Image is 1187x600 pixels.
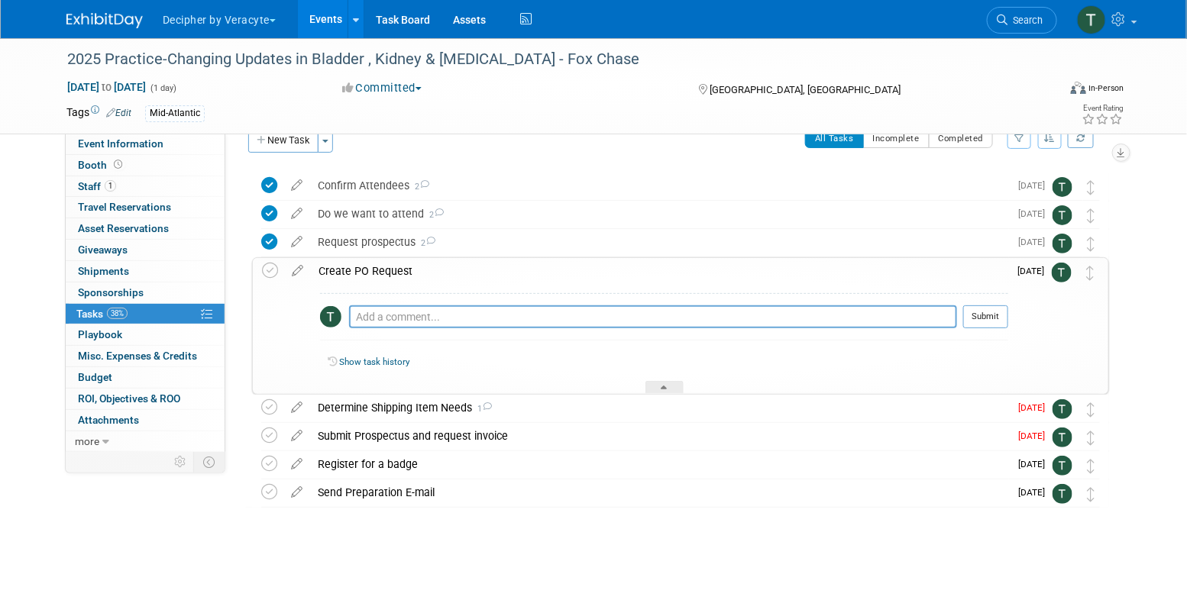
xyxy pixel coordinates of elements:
[320,306,341,327] img: Tony Alvarado
[66,80,147,94] span: [DATE] [DATE]
[76,308,128,320] span: Tasks
[1018,431,1053,441] span: [DATE]
[311,258,1008,284] div: Create PO Request
[283,457,310,471] a: edit
[66,218,225,239] a: Asset Reservations
[149,83,176,93] span: (1 day)
[66,105,131,122] td: Tags
[987,7,1057,34] a: Search
[310,423,1009,449] div: Submit Prospectus and request invoice
[1052,263,1072,282] img: Tony Alvarado
[78,392,180,405] span: ROI, Objectives & ROO
[167,452,194,472] td: Personalize Event Tab Strip
[1068,128,1094,148] a: Refresh
[1053,484,1072,504] img: Tony Alvarado
[1087,237,1095,251] i: Move task
[1018,487,1053,498] span: [DATE]
[1082,105,1124,112] div: Event Rating
[929,128,994,148] button: Completed
[283,235,310,249] a: edit
[66,431,225,452] a: more
[863,128,930,148] button: Incomplete
[283,207,310,221] a: edit
[111,159,125,170] span: Booth not reserved yet
[78,244,128,256] span: Giveaways
[78,137,163,150] span: Event Information
[1087,208,1095,223] i: Move task
[78,222,169,234] span: Asset Reservations
[78,286,144,298] span: Sponsorships
[66,261,225,282] a: Shipments
[1087,487,1095,502] i: Move task
[1087,402,1095,417] i: Move task
[283,401,310,415] a: edit
[1018,402,1053,413] span: [DATE]
[416,238,435,248] span: 2
[1086,266,1094,280] i: Move task
[310,479,1009,505] div: Send Preparation E-mail
[78,414,139,426] span: Attachments
[1071,82,1086,94] img: Format-Inperson.png
[963,305,1008,328] button: Submit
[310,229,1009,255] div: Request prospectus
[409,182,429,192] span: 2
[310,201,1009,227] div: Do we want to attend
[66,282,225,303] a: Sponsorships
[66,134,225,154] a: Event Information
[194,452,225,472] td: Toggle Event Tabs
[805,128,864,148] button: All Tasks
[66,155,225,176] a: Booth
[1018,180,1053,191] span: [DATE]
[78,201,171,213] span: Travel Reservations
[1017,266,1052,276] span: [DATE]
[66,410,225,431] a: Attachments
[66,176,225,197] a: Staff1
[1053,177,1072,197] img: Tony Alvarado
[283,179,310,192] a: edit
[145,105,205,121] div: Mid-Atlantic
[78,180,116,192] span: Staff
[62,46,1034,73] div: 2025 Practice-Changing Updates in Bladder , Kidney & [MEDICAL_DATA] - Fox Chase
[66,240,225,260] a: Giveaways
[283,429,310,443] a: edit
[78,371,112,383] span: Budget
[310,173,1009,198] div: Confirm Attendees
[66,367,225,388] a: Budget
[1018,459,1053,469] span: [DATE]
[1053,205,1072,225] img: Tony Alvarado
[284,264,311,278] a: edit
[1087,431,1095,445] i: Move task
[78,159,125,171] span: Booth
[66,197,225,218] a: Travel Reservations
[107,308,128,319] span: 38%
[1007,15,1043,26] span: Search
[1053,234,1072,253] img: Tony Alvarado
[78,328,122,340] span: Playbook
[66,13,143,28] img: ExhibitDay
[1053,456,1072,476] img: Tony Alvarado
[1087,459,1095,473] i: Move task
[1087,180,1095,195] i: Move task
[1088,82,1124,94] div: In-Person
[1018,237,1053,247] span: [DATE]
[1018,208,1053,219] span: [DATE]
[283,485,310,499] a: edit
[78,350,197,362] span: Misc. Expenses & Credits
[1077,5,1106,34] img: Tony Alvarado
[75,435,99,447] span: more
[967,79,1124,102] div: Event Format
[66,324,225,345] a: Playbook
[78,265,129,277] span: Shipments
[337,80,428,96] button: Committed
[66,304,225,324] a: Tasks38%
[99,81,114,93] span: to
[66,389,225,409] a: ROI, Objectives & ROO
[106,108,131,118] a: Edit
[1053,427,1072,447] img: Tony Alvarado
[339,356,409,367] a: Show task history
[710,84,901,95] span: [GEOGRAPHIC_DATA], [GEOGRAPHIC_DATA]
[105,180,116,192] span: 1
[424,210,444,220] span: 2
[472,404,492,414] span: 1
[310,395,1009,421] div: Determine Shipping Item Needs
